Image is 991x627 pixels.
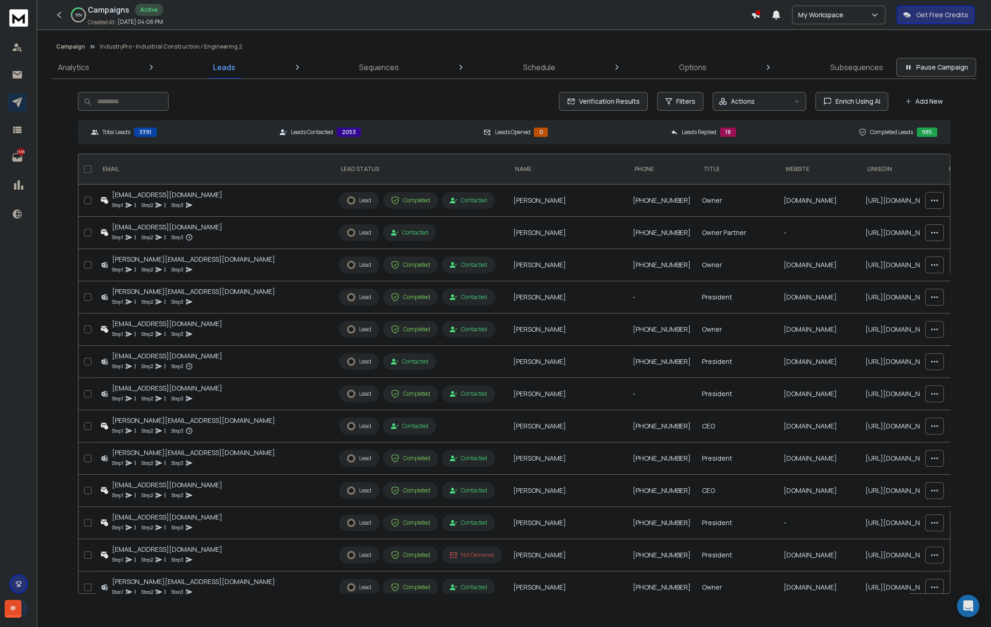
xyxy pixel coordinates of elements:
[112,362,123,371] p: Step 1
[171,587,184,597] p: Step 3
[347,454,371,463] div: Lead
[696,346,778,378] td: President
[627,475,696,507] td: [PHONE_NUMBER]
[100,43,242,50] p: IndustryPro - Industrial Construction / Engineering 2
[112,287,275,296] div: [PERSON_NAME][EMAIL_ADDRESS][DOMAIN_NAME]
[112,577,275,586] div: [PERSON_NAME][EMAIL_ADDRESS][DOMAIN_NAME]
[142,362,153,371] p: Step 2
[142,523,153,532] p: Step 2
[391,358,428,365] div: Contacted
[778,185,860,217] td: [DOMAIN_NAME]
[627,249,696,281] td: [PHONE_NUMBER]
[142,394,153,403] p: Step 2
[495,128,530,136] p: Leads Opened
[450,326,487,333] div: Contacted
[134,491,136,500] p: |
[508,249,627,281] td: [PERSON_NAME]
[134,426,136,435] p: |
[75,12,82,18] p: 33 %
[347,357,371,366] div: Lead
[112,384,222,393] div: [EMAIL_ADDRESS][DOMAIN_NAME]
[112,426,123,435] p: Step 1
[673,56,712,78] a: Options
[112,394,123,403] p: Step 1
[508,185,627,217] td: [PERSON_NAME]
[347,519,371,527] div: Lead
[696,442,778,475] td: President
[627,313,696,346] td: [PHONE_NUMBER]
[916,10,968,20] p: Get Free Credits
[391,519,430,527] div: Completed
[112,222,222,232] div: [EMAIL_ADDRESS][DOMAIN_NAME]
[164,555,166,564] p: |
[860,217,941,249] td: [URL][DOMAIN_NAME]
[134,128,157,137] div: 3391
[575,97,640,106] span: Verification Results
[142,297,153,306] p: Step 2
[860,249,941,281] td: [URL][DOMAIN_NAME]
[778,313,860,346] td: [DOMAIN_NAME]
[696,475,778,507] td: CEO
[58,62,89,73] p: Analytics
[778,507,860,539] td: -
[696,185,778,217] td: Owner
[134,587,136,597] p: |
[134,394,136,403] p: |
[957,595,979,617] div: Open Intercom Messenger
[112,319,222,328] div: [EMAIL_ADDRESS][DOMAIN_NAME]
[898,92,950,111] button: Add New
[627,217,696,249] td: [PHONE_NUMBER]
[142,555,153,564] p: Step 2
[164,587,166,597] p: |
[696,281,778,313] td: President
[860,539,941,571] td: [URL][DOMAIN_NAME]
[696,154,778,185] th: title
[696,378,778,410] td: President
[508,475,627,507] td: [PERSON_NAME]
[164,458,166,468] p: |
[860,281,941,313] td: [URL][DOMAIN_NAME]
[142,426,153,435] p: Step 2
[450,455,487,462] div: Contacted
[112,416,275,425] div: [PERSON_NAME][EMAIL_ADDRESS][DOMAIN_NAME]
[778,154,860,185] th: website
[860,571,941,604] td: [URL][DOMAIN_NAME]
[347,486,371,495] div: Lead
[720,128,736,137] div: 18
[450,519,487,527] div: Contacted
[391,551,430,559] div: Completed
[679,62,707,73] p: Options
[391,293,430,301] div: Completed
[164,297,166,306] p: |
[559,92,648,111] button: Verification Results
[134,233,136,242] p: |
[88,19,116,26] p: Created At:
[682,128,716,136] p: Leads Replied
[171,394,184,403] p: Step 3
[347,228,371,237] div: Lead
[112,458,123,468] p: Step 1
[778,410,860,442] td: [DOMAIN_NAME]
[88,4,129,15] h1: Campaigns
[508,539,627,571] td: [PERSON_NAME]
[860,346,941,378] td: [URL][DOMAIN_NAME]
[676,97,695,106] span: Filters
[391,486,430,495] div: Completed
[778,378,860,410] td: [DOMAIN_NAME]
[359,62,399,73] p: Sequences
[52,56,95,78] a: Analytics
[134,458,136,468] p: |
[917,128,937,137] div: 985
[112,513,222,522] div: [EMAIL_ADDRESS][DOMAIN_NAME]
[523,62,555,73] p: Schedule
[347,293,371,301] div: Lead
[696,507,778,539] td: President
[112,480,222,490] div: [EMAIL_ADDRESS][DOMAIN_NAME]
[171,200,184,210] p: Step 3
[134,555,136,564] p: |
[142,587,153,597] p: Step 2
[391,325,430,334] div: Completed
[450,197,487,204] div: Contacted
[9,599,28,618] button: J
